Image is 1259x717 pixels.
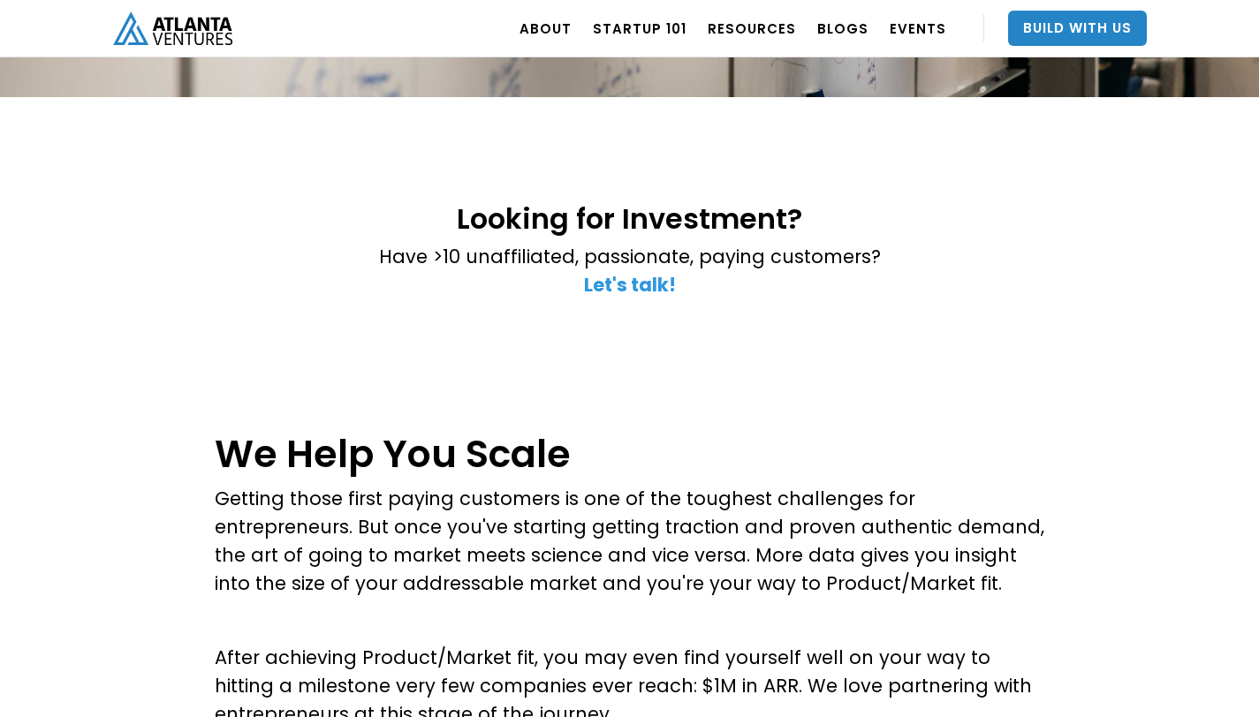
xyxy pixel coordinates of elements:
[215,607,1045,635] p: ‍
[708,4,796,53] a: RESOURCES
[379,203,881,234] h2: Looking for Investment?
[593,4,686,53] a: Startup 101
[1008,11,1147,46] a: Build With Us
[584,272,676,298] a: Let's talk!
[215,432,1045,476] h1: We Help You Scale
[520,4,572,53] a: ABOUT
[890,4,946,53] a: EVENTS
[817,4,868,53] a: BLOGS
[379,243,881,299] p: Have >10 unaffiliated, passionate, paying customers? ‍
[215,485,1045,598] p: Getting those first paying customers is one of the toughest challenges for entrepreneurs. But onc...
